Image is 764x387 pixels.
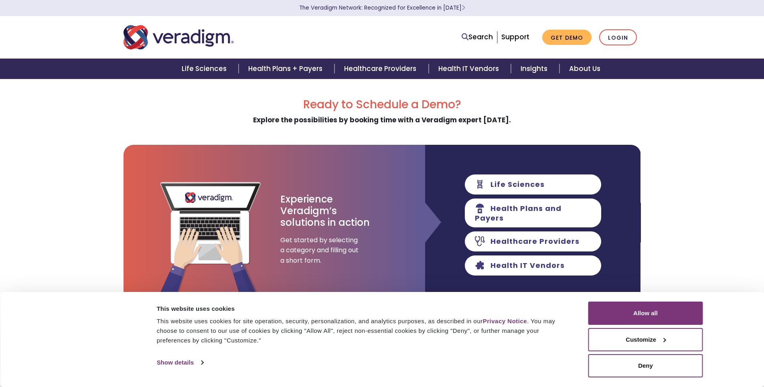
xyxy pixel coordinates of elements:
button: Allow all [588,302,703,325]
div: This website uses cookies [157,304,570,314]
a: Healthcare Providers [334,59,428,79]
strong: Explore the possibilities by booking time with a Veradigm expert [DATE]. [253,115,511,125]
a: Privacy Notice [483,318,527,324]
a: The Veradigm Network: Recognized for Excellence in [DATE]Learn More [299,4,465,12]
a: Life Sciences [172,59,239,79]
h3: Experience Veradigm’s solutions in action [280,194,371,228]
span: Learn More [462,4,465,12]
a: Health IT Vendors [429,59,511,79]
a: About Us [559,59,610,79]
button: Deny [588,354,703,377]
a: Show details [157,357,203,369]
img: Veradigm logo [124,24,234,51]
a: Search [462,32,493,43]
a: Health Plans + Payers [239,59,334,79]
h2: Ready to Schedule a Demo? [124,98,641,111]
a: Insights [511,59,559,79]
a: Support [501,32,529,42]
a: Get Demo [542,30,592,45]
a: Login [599,29,637,46]
span: Get started by selecting a category and filling out a short form. [280,235,361,266]
div: This website uses cookies for site operation, security, personalization, and analytics purposes, ... [157,316,570,345]
button: Customize [588,328,703,351]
